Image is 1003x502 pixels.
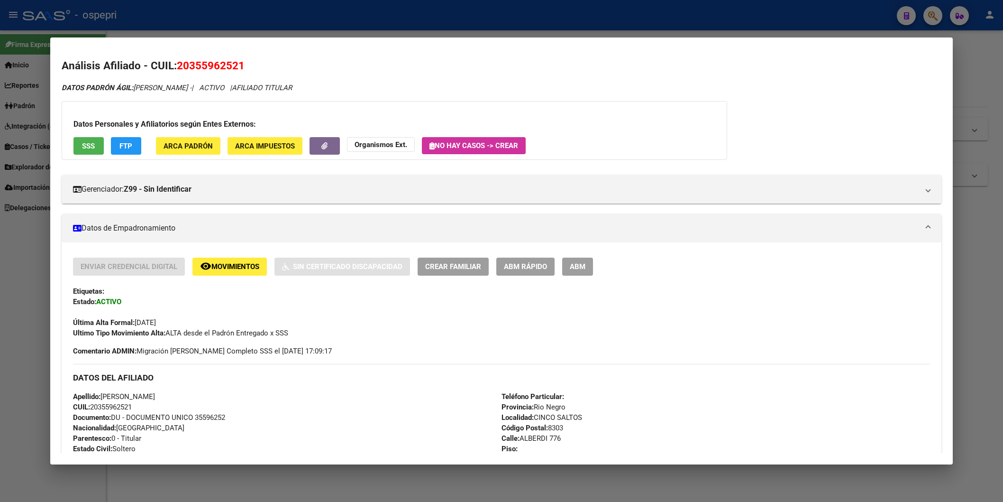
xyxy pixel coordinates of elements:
strong: Provincia: [501,403,534,411]
span: ARCA Impuestos [235,142,295,150]
mat-panel-title: Gerenciador: [73,184,919,195]
button: Crear Familiar [418,258,489,275]
span: 0 - Titular [73,434,141,443]
span: AFILIADO TITULAR [232,84,292,92]
i: | ACTIVO | [62,84,292,92]
strong: ACTIVO [96,297,121,306]
span: Migración [PERSON_NAME] Completo SSS el [DATE] 17:09:17 [73,346,332,356]
span: Crear Familiar [425,263,481,271]
strong: Etiquetas: [73,287,104,296]
span: SSS [82,142,95,150]
h3: Datos Personales y Afiliatorios según Entes Externos: [73,119,715,130]
span: ARCA Padrón [164,142,213,150]
span: [PERSON_NAME] - [62,84,191,92]
span: 8303 [501,424,563,432]
strong: Calle: [501,434,520,443]
strong: Apellido: [73,392,100,401]
strong: DATOS PADRÓN ÁGIL: [62,84,133,92]
strong: CUIL: [73,403,90,411]
button: ABM [562,258,593,275]
span: Movimientos [211,263,259,271]
button: Sin Certificado Discapacidad [274,258,410,275]
span: ABM Rápido [504,263,547,271]
strong: Parentesco: [73,434,111,443]
span: [GEOGRAPHIC_DATA] [73,424,184,432]
strong: Comentario ADMIN: [73,347,137,355]
h2: Análisis Afiliado - CUIL: [62,58,941,74]
mat-expansion-panel-header: Datos de Empadronamiento [62,214,941,242]
strong: Documento: [73,413,111,422]
span: Sin Certificado Discapacidad [293,263,402,271]
button: SSS [73,137,104,155]
span: 20355962521 [73,403,132,411]
strong: Nacionalidad: [73,424,116,432]
span: ALBERDI 776 [501,434,561,443]
strong: Ultimo Tipo Movimiento Alta: [73,329,165,337]
span: Soltero [73,445,136,453]
span: [DATE] [73,318,156,327]
span: CINCO SALTOS [501,413,582,422]
span: Rio Negro [501,403,565,411]
span: [PERSON_NAME] [73,392,155,401]
button: ARCA Padrón [156,137,220,155]
strong: Última Alta Formal: [73,318,135,327]
button: ABM Rápido [496,258,555,275]
button: Enviar Credencial Digital [73,258,185,275]
button: No hay casos -> Crear [422,137,526,154]
button: FTP [111,137,141,155]
span: ABM [570,263,585,271]
button: Movimientos [192,258,267,275]
strong: Z99 - Sin Identificar [124,184,191,195]
strong: Organismos Ext. [355,140,407,149]
strong: Estado: [73,297,96,306]
strong: Piso: [501,445,518,453]
span: FTP [119,142,132,150]
button: Organismos Ext. [347,137,415,152]
span: No hay casos -> Crear [429,141,518,150]
mat-panel-title: Datos de Empadronamiento [73,223,919,234]
iframe: Intercom live chat [971,470,994,493]
span: DU - DOCUMENTO UNICO 35596252 [73,413,225,422]
mat-icon: remove_red_eye [200,260,211,272]
button: ARCA Impuestos [228,137,302,155]
strong: Teléfono Particular: [501,392,564,401]
span: ALTA desde el Padrón Entregado x SSS [73,329,288,337]
span: 20355962521 [177,59,245,72]
mat-expansion-panel-header: Gerenciador:Z99 - Sin Identificar [62,175,941,204]
strong: Código Postal: [501,424,548,432]
strong: Localidad: [501,413,534,422]
h3: DATOS DEL AFILIADO [73,372,930,383]
strong: Estado Civil: [73,445,112,453]
span: Enviar Credencial Digital [81,263,177,271]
